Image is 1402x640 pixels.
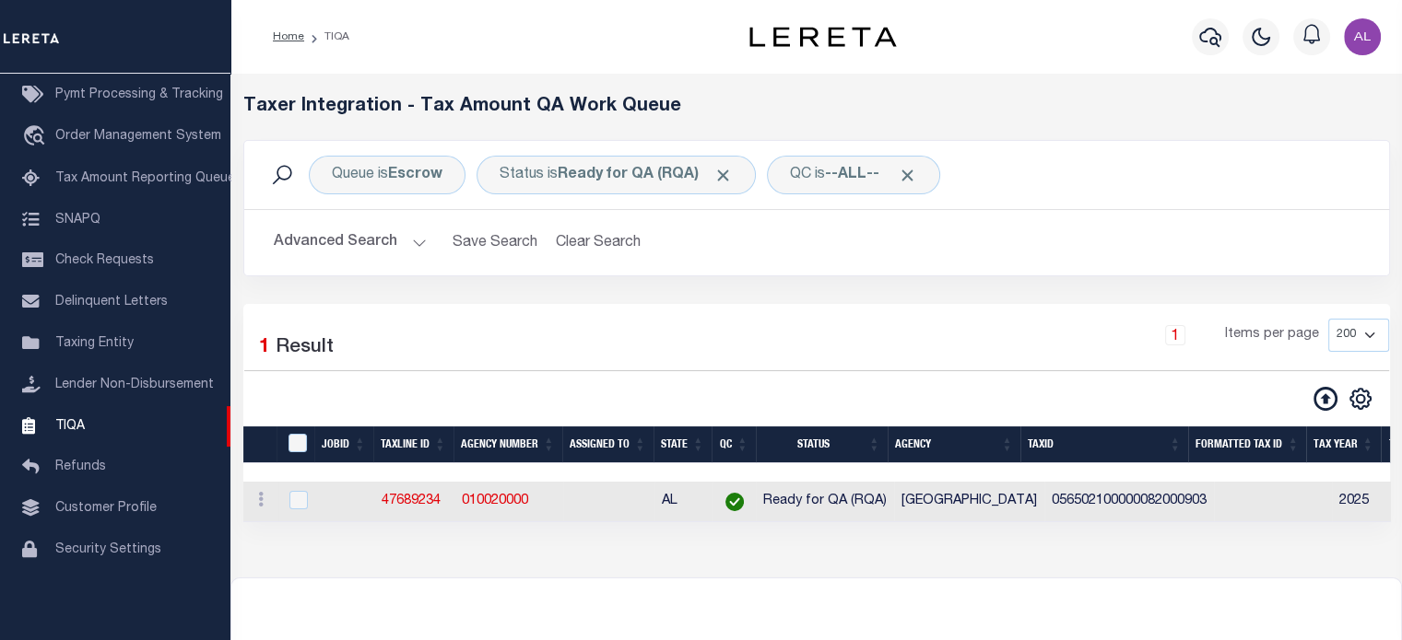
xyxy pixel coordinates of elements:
th: Assigned To: activate to sort column ascending [562,426,654,464]
span: 1 [259,338,270,357]
a: 47689234 [382,495,441,507]
h5: Taxer Integration - Tax Amount QA Work Queue [243,96,1390,118]
button: Clear Search [548,225,649,261]
b: Ready for QA (RQA) [558,168,733,182]
span: Lender Non-Disbursement [55,378,214,391]
span: Delinquent Letters [55,296,168,308]
div: Status is [477,156,756,194]
button: Advanced Search [274,225,427,261]
span: Ready for QA (RQA) [763,495,887,507]
th: Formatted Tax ID: activate to sort column ascending [1188,426,1306,464]
b: --ALL-- [825,168,879,182]
button: Save Search [442,225,548,261]
span: TIQA [55,419,85,432]
span: Taxing Entity [55,337,134,350]
span: Tax Amount Reporting Queue [55,172,235,185]
img: check-icon-green.svg [725,493,744,511]
span: Check Requests [55,254,154,267]
span: Items per page [1225,325,1319,345]
span: Refunds [55,460,106,473]
a: 010020000 [462,495,528,507]
span: Order Management System [55,130,221,143]
th: Status: activate to sort column ascending [756,426,888,464]
li: TIQA [304,29,349,45]
th: TaxID [277,426,314,464]
a: 1 [1165,325,1185,345]
a: Home [273,31,304,42]
span: Pymt Processing & Tracking [55,88,223,101]
span: Customer Profile [55,502,157,515]
th: TaxLine ID: activate to sort column ascending [373,426,454,464]
th: State: activate to sort column ascending [654,426,712,464]
th: JobID: activate to sort column ascending [314,426,373,464]
img: logo-dark.svg [749,27,897,47]
th: TaxID: activate to sort column ascending [1020,426,1188,464]
td: AL [654,482,713,522]
b: Escrow [388,168,442,182]
td: [GEOGRAPHIC_DATA] [894,482,1044,522]
th: Tax Year: activate to sort column ascending [1306,426,1381,464]
span: SNAPQ [55,213,100,226]
th: Agency Number: activate to sort column ascending [454,426,562,464]
td: 056502100000082000903 [1044,482,1214,522]
th: Agency: activate to sort column ascending [888,426,1020,464]
th: QC: activate to sort column ascending [712,426,756,464]
span: Click to Remove [898,166,917,185]
span: Click to Remove [713,166,733,185]
label: Result [276,333,334,363]
img: svg+xml;base64,PHN2ZyB4bWxucz0iaHR0cDovL3d3dy53My5vcmcvMjAwMC9zdmciIHBvaW50ZXItZXZlbnRzPSJub25lIi... [1344,18,1381,55]
span: Security Settings [55,543,161,556]
div: QC is [767,156,940,194]
i: travel_explore [22,125,52,149]
div: Queue is [309,156,465,194]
